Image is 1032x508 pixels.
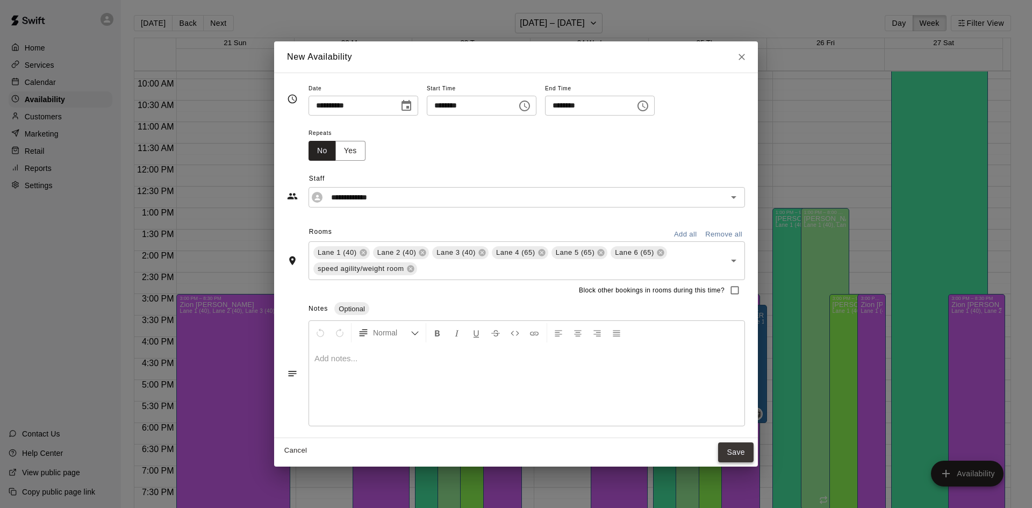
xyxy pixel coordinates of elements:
button: Center Align [569,323,587,342]
button: Insert Link [525,323,543,342]
button: Undo [311,323,329,342]
div: outlined button group [309,141,365,161]
button: Justify Align [607,323,626,342]
button: Format Bold [428,323,447,342]
span: Lane 2 (40) [373,247,421,258]
h6: New Availability [287,50,352,64]
div: speed agility/weight room [313,262,417,275]
button: Remove all [703,226,745,243]
button: Open [726,253,741,268]
button: Add all [668,226,703,243]
button: Choose time, selected time is 3:00 PM [514,95,535,117]
span: End Time [545,82,655,96]
span: Staff [309,170,745,188]
div: Lane 2 (40) [373,246,429,259]
svg: Rooms [287,255,298,266]
span: Block other bookings in rooms during this time? [579,285,725,296]
button: Choose date, selected date is Sep 26, 2025 [396,95,417,117]
span: Lane 6 (65) [611,247,658,258]
span: Start Time [427,82,536,96]
button: Choose time, selected time is 6:00 PM [632,95,654,117]
div: Lane 4 (65) [492,246,548,259]
button: Format Italics [448,323,466,342]
div: Lane 1 (40) [313,246,370,259]
span: Lane 5 (65) [551,247,599,258]
span: Lane 3 (40) [432,247,480,258]
span: Lane 4 (65) [492,247,540,258]
button: Format Underline [467,323,485,342]
button: Formatting Options [354,323,424,342]
svg: Timing [287,94,298,104]
button: Open [726,190,741,205]
button: No [309,141,336,161]
button: Left Align [549,323,568,342]
button: Close [732,47,751,67]
button: Redo [331,323,349,342]
span: Date [309,82,418,96]
div: Lane 6 (65) [611,246,667,259]
button: Right Align [588,323,606,342]
span: Lane 1 (40) [313,247,361,258]
span: speed agility/weight room [313,263,408,274]
span: Rooms [309,228,332,235]
div: Lane 3 (40) [432,246,489,259]
div: Lane 5 (65) [551,246,608,259]
span: Optional [334,305,369,313]
button: Cancel [278,442,313,459]
button: Save [718,442,754,462]
svg: Staff [287,191,298,202]
svg: Notes [287,368,298,379]
span: Normal [373,327,411,338]
button: Format Strikethrough [486,323,505,342]
span: Notes [309,305,328,312]
button: Insert Code [506,323,524,342]
button: Yes [335,141,365,161]
span: Repeats [309,126,374,141]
